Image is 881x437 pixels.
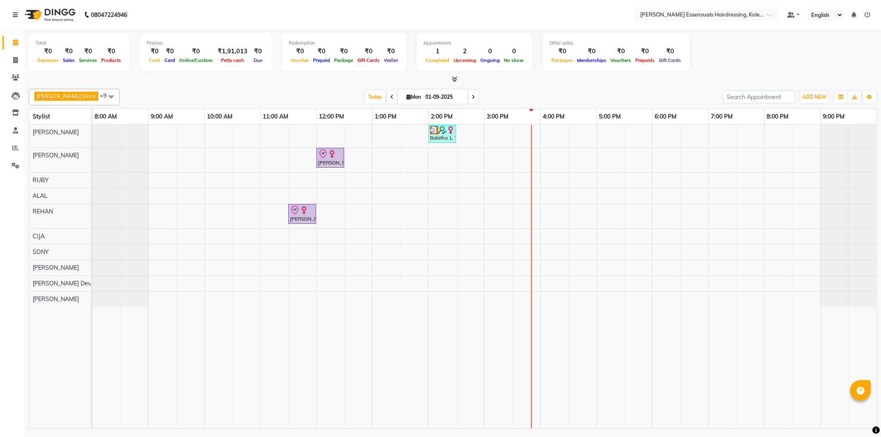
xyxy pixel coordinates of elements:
a: 7:00 PM [709,111,735,123]
span: Voucher [289,57,311,63]
b: 08047224946 [91,3,127,26]
div: ₹0 [61,47,77,56]
a: 2:00 PM [429,111,455,123]
span: Due [252,57,264,63]
div: ₹0 [162,47,177,56]
span: Packages [549,57,575,63]
span: Prepaid [311,57,332,63]
span: Package [332,57,355,63]
span: Today [365,90,385,103]
button: ADD NEW [800,91,829,103]
a: 8:00 PM [765,111,791,123]
div: ₹0 [77,47,99,56]
div: Other sales [549,40,683,47]
span: CIJA [33,233,45,240]
a: 11:00 AM [261,111,290,123]
div: ₹0 [549,47,575,56]
div: ₹0 [657,47,683,56]
span: Products [99,57,123,63]
span: Expenses [36,57,61,63]
span: Stylist [33,113,50,120]
span: Completed [423,57,451,63]
span: RUBY [33,176,49,184]
div: Babitha 1, TK02, 02:00 PM-02:30 PM, WOMENS [MEDICAL_DATA] BELOW SHOULDER (WOMEN) [429,126,455,142]
div: ₹1,91,013 [214,47,251,56]
span: Prepaids [633,57,657,63]
div: ₹0 [332,47,355,56]
a: 9:00 PM [821,111,847,123]
div: ₹0 [36,47,61,56]
div: ₹0 [289,47,311,56]
div: ₹0 [633,47,657,56]
a: 5:00 PM [597,111,623,123]
div: 0 [478,47,502,56]
span: [PERSON_NAME] Dev [37,93,92,99]
span: Vouchers [608,57,633,63]
input: 2025-09-01 [423,91,464,103]
a: 8:00 AM [93,111,119,123]
span: Services [77,57,99,63]
span: Sales [61,57,77,63]
span: Gift Cards [657,57,683,63]
a: 3:00 PM [484,111,511,123]
span: Card [162,57,177,63]
div: ₹0 [382,47,400,56]
div: ₹0 [311,47,332,56]
span: Gift Cards [355,57,382,63]
div: ₹0 [575,47,608,56]
span: Wallet [382,57,400,63]
a: 4:00 PM [541,111,567,123]
div: [PERSON_NAME] ., TK01, 11:30 AM-12:00 PM, SENIOR STYLIST (Men) [289,205,315,223]
span: Mon [404,94,423,100]
span: [PERSON_NAME] [33,295,79,303]
span: Online/Custom [177,57,214,63]
span: [PERSON_NAME] [33,152,79,159]
div: ₹0 [355,47,382,56]
div: ₹0 [251,47,265,56]
span: Upcoming [451,57,478,63]
span: REHAN [33,208,53,215]
span: Memberships [575,57,608,63]
span: [PERSON_NAME] Dev [33,280,91,287]
div: ₹0 [177,47,214,56]
div: ₹0 [608,47,633,56]
img: logo [21,3,78,26]
span: SONY [33,248,49,256]
iframe: chat widget [846,404,873,429]
a: 1:00 PM [373,111,399,123]
div: Total [36,40,123,47]
div: ₹0 [99,47,123,56]
div: Redemption [289,40,400,47]
a: 12:00 PM [317,111,346,123]
a: 9:00 AM [149,111,175,123]
div: Appointment [423,40,526,47]
input: Search Appointment [723,90,795,103]
div: 2 [451,47,478,56]
div: ₹0 [147,47,162,56]
div: Finance [147,40,265,47]
a: x [92,93,96,99]
span: ADD NEW [802,94,826,100]
div: 1 [423,47,451,56]
span: [PERSON_NAME] [33,264,79,271]
span: ALAL [33,192,47,199]
span: No show [502,57,526,63]
span: Cash [147,57,162,63]
div: [PERSON_NAME] ., TK01, 12:00 PM-12:30 PM, Tint Re Growth [317,149,343,166]
span: Petty cash [219,57,246,63]
span: +9 [100,92,113,99]
span: Ongoing [478,57,502,63]
div: 0 [502,47,526,56]
a: 10:00 AM [205,111,235,123]
a: 6:00 PM [653,111,679,123]
span: [PERSON_NAME] [33,128,79,136]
